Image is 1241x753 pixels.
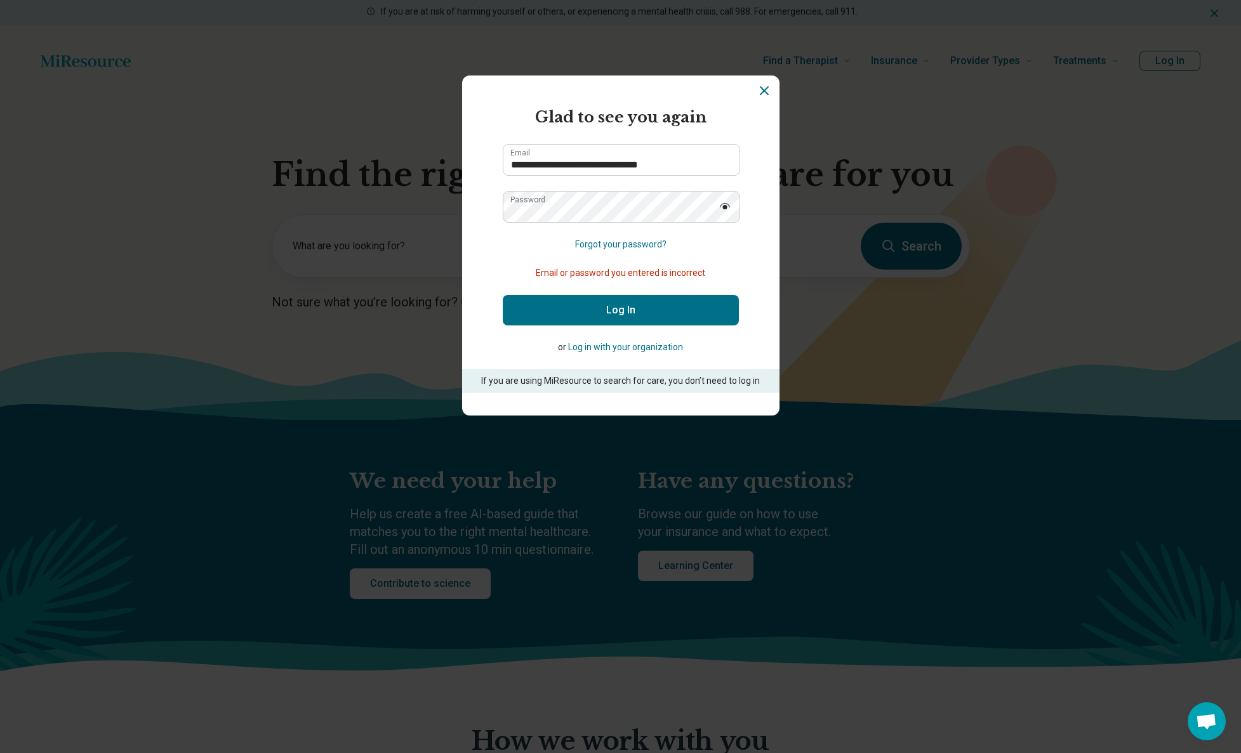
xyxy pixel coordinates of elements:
[503,341,739,354] p: or
[510,196,545,204] label: Password
[503,295,739,325] button: Log In
[568,341,683,354] button: Log in with your organization
[510,149,530,157] label: Email
[480,374,762,388] p: If you are using MiResource to search for care, you don’t need to log in
[503,266,739,280] p: Email or password you entered is incorrect
[462,75,780,416] section: Login Dialog
[575,238,667,251] button: Forgot your password?
[757,83,772,98] button: Dismiss
[711,191,739,221] button: Hide password
[503,106,739,129] h2: Glad to see you again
